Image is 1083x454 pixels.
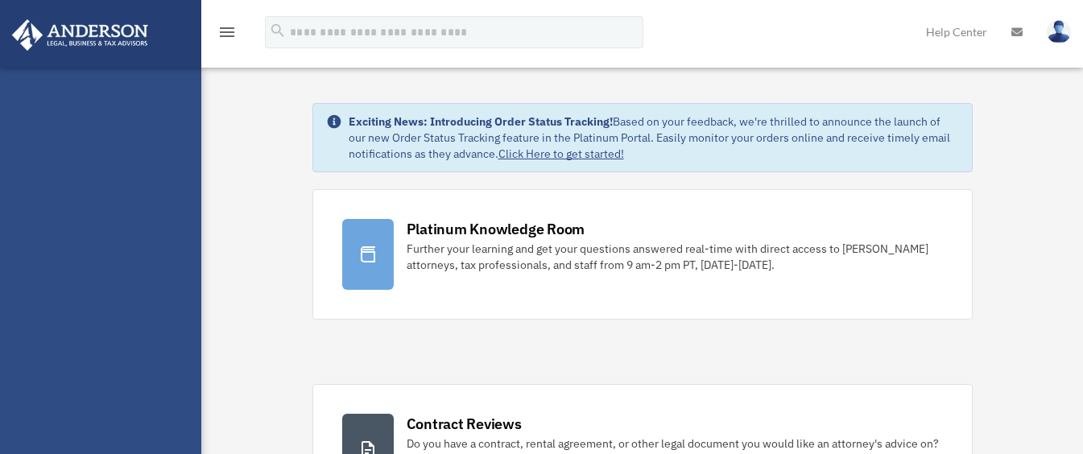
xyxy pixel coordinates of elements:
div: Platinum Knowledge Room [407,219,585,239]
a: Click Here to get started! [498,147,624,161]
a: Platinum Knowledge Room Further your learning and get your questions answered real-time with dire... [312,189,973,320]
i: search [269,22,287,39]
div: Based on your feedback, we're thrilled to announce the launch of our new Order Status Tracking fe... [349,113,959,162]
div: Further your learning and get your questions answered real-time with direct access to [PERSON_NAM... [407,241,943,273]
div: Contract Reviews [407,414,522,434]
img: Anderson Advisors Platinum Portal [7,19,153,51]
strong: Exciting News: Introducing Order Status Tracking! [349,114,613,129]
img: User Pic [1047,20,1071,43]
i: menu [217,23,237,42]
a: menu [217,28,237,42]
